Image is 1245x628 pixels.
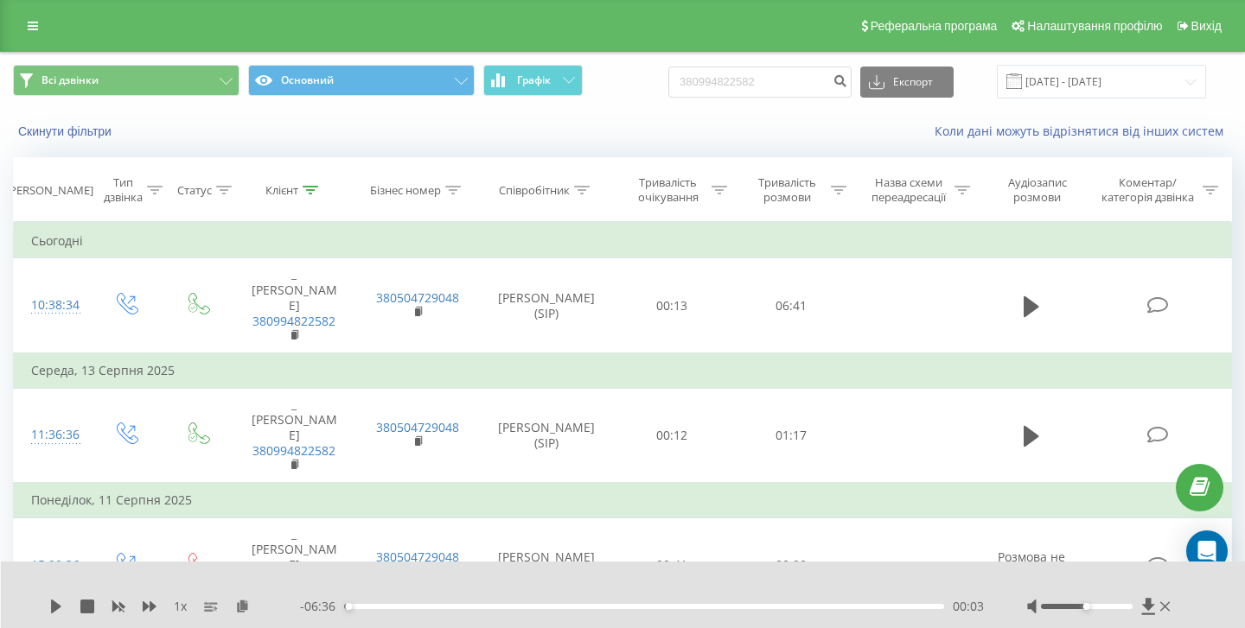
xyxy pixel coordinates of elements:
[41,73,99,87] span: Всі дзвінки
[629,175,708,205] div: Тривалість очікування
[300,598,344,615] span: - 06:36
[265,183,298,198] div: Клієнт
[613,517,732,612] td: 00:41
[668,67,852,98] input: Пошук за номером
[871,19,998,33] span: Реферальна програма
[14,483,1232,517] td: Понеділок, 11 Серпня 2025
[14,353,1232,388] td: Середа, 13 Серпня 2025
[104,175,143,205] div: Тип дзвінка
[31,549,73,582] div: 15:00:36
[998,549,1065,580] span: Розмова не відбулась
[248,65,475,96] button: Основний
[747,175,827,205] div: Тривалість розмови
[866,175,950,205] div: Назва схеми переадресації
[731,517,851,612] td: 00:00
[1027,19,1162,33] span: Налаштування профілю
[14,224,1232,258] td: Сьогодні
[731,388,851,483] td: 01:17
[480,258,613,353] td: [PERSON_NAME] (SIP)
[613,258,732,353] td: 00:13
[731,258,851,353] td: 06:41
[376,419,459,435] a: 380504729048
[376,549,459,565] a: 380504729048
[480,517,613,612] td: [PERSON_NAME] (SIP)
[860,67,954,98] button: Експорт
[376,289,459,306] a: 380504729048
[1097,175,1198,205] div: Коментар/категорія дзвінка
[13,124,120,139] button: Скинути фільтри
[935,123,1232,139] a: Коли дані можуть відрізнятися вiд інших систем
[483,65,583,96] button: Графік
[6,183,93,198] div: [PERSON_NAME]
[517,74,551,86] span: Графік
[499,183,570,198] div: Співробітник
[13,65,239,96] button: Всі дзвінки
[233,388,356,483] td: _ [PERSON_NAME]
[1186,530,1228,572] div: Open Intercom Messenger
[31,289,73,322] div: 10:38:34
[953,598,984,615] span: 00:03
[233,258,356,353] td: _ [PERSON_NAME]
[613,388,732,483] td: 00:12
[252,313,335,329] a: 380994822582
[1191,19,1222,33] span: Вихід
[1083,603,1090,610] div: Accessibility label
[177,183,212,198] div: Статус
[990,175,1084,205] div: Аудіозапис розмови
[233,517,356,612] td: _ [PERSON_NAME]
[346,603,353,610] div: Accessibility label
[252,442,335,459] a: 380994822582
[31,418,73,452] div: 11:36:36
[370,183,441,198] div: Бізнес номер
[480,388,613,483] td: [PERSON_NAME] (SIP)
[174,598,187,615] span: 1 x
